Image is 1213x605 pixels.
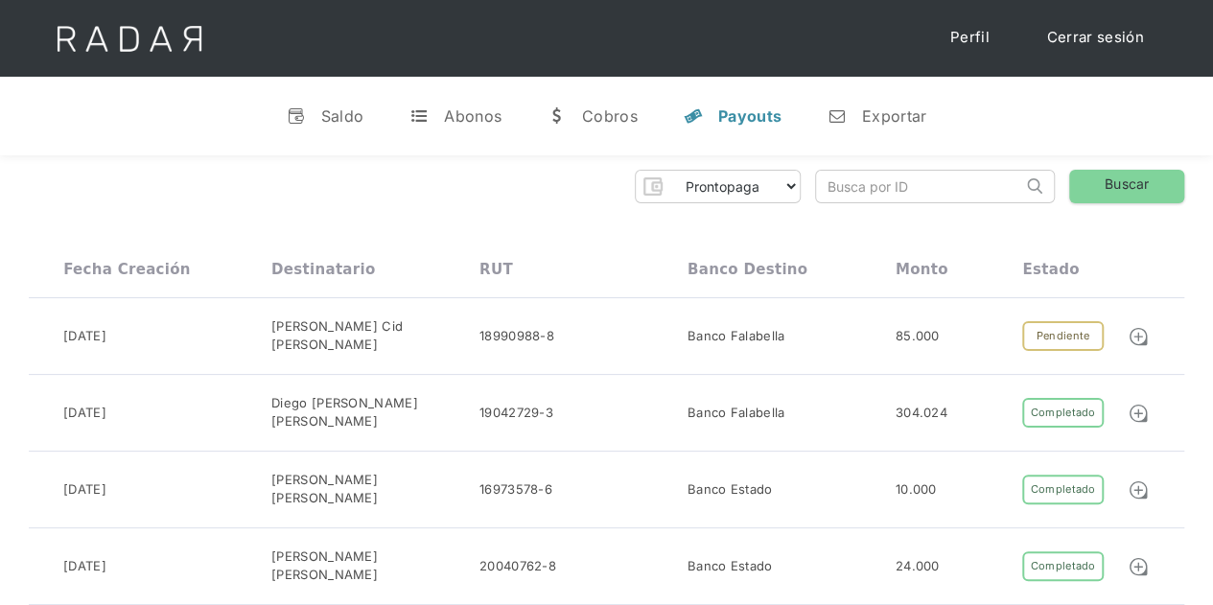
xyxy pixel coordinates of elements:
div: Banco Falabella [688,404,785,423]
div: 20040762-8 [479,557,556,576]
div: Completado [1022,398,1103,428]
div: t [409,106,429,126]
a: Perfil [931,19,1009,57]
a: Cerrar sesión [1028,19,1163,57]
img: Detalle [1128,479,1149,500]
div: Destinatario [271,261,375,278]
div: 10.000 [896,480,937,500]
div: Payouts [718,106,781,126]
div: Fecha creación [63,261,191,278]
div: 24.000 [896,557,940,576]
div: Estado [1022,261,1079,278]
div: Completado [1022,551,1103,581]
div: Abonos [444,106,502,126]
div: Banco destino [688,261,807,278]
img: Detalle [1128,403,1149,424]
div: Monto [896,261,948,278]
div: 85.000 [896,327,940,346]
div: w [548,106,567,126]
div: Pendiente [1022,321,1103,351]
div: [PERSON_NAME] [PERSON_NAME] [271,471,479,508]
div: Exportar [862,106,926,126]
div: [DATE] [63,404,106,423]
div: v [287,106,306,126]
div: Banco Estado [688,557,773,576]
div: [PERSON_NAME] [PERSON_NAME] [271,547,479,585]
div: [DATE] [63,327,106,346]
a: Buscar [1069,170,1184,203]
div: Cobros [582,106,638,126]
div: RUT [479,261,513,278]
div: Completado [1022,475,1103,504]
div: n [828,106,847,126]
div: 16973578-6 [479,480,552,500]
div: Banco Estado [688,480,773,500]
div: y [684,106,703,126]
div: Diego [PERSON_NAME] [PERSON_NAME] [271,394,479,431]
div: 19042729-3 [479,404,553,423]
input: Busca por ID [816,171,1022,202]
img: Detalle [1128,326,1149,347]
div: 18990988-8 [479,327,554,346]
div: Saldo [321,106,364,126]
div: 304.024 [896,404,947,423]
div: [PERSON_NAME] Cid [PERSON_NAME] [271,317,479,355]
div: [DATE] [63,557,106,576]
img: Detalle [1128,556,1149,577]
div: [DATE] [63,480,106,500]
form: Form [635,170,801,203]
div: Banco Falabella [688,327,785,346]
